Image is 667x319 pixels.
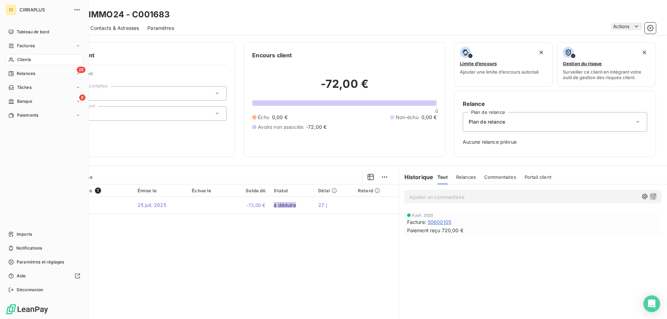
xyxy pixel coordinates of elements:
span: 25 juil. 2025 [138,202,166,208]
span: Facture : [407,219,426,226]
span: Tout [437,174,448,180]
div: Retard [358,188,394,193]
a: 28Relances [6,68,83,79]
span: Relances [17,70,35,77]
a: Aide [6,270,83,282]
span: 28 [77,67,85,73]
img: Logo LeanPay [6,304,49,315]
span: Banque [17,98,32,104]
span: Surveiller ce client en intégrant votre outil de gestion des risques client. [563,69,650,80]
a: Tableau de bord [6,26,83,37]
span: Gestion du risque [563,61,602,66]
a: Imports [6,229,83,240]
h6: Informations client [42,51,227,59]
div: Délai [318,188,349,193]
span: Limite d’encours [460,61,497,66]
h3: * DIAGIMMO24 - C001683 [61,8,170,21]
a: Factures [6,40,83,51]
span: 27 j [318,202,327,208]
h6: Relance [463,100,647,108]
span: Imports [17,231,32,237]
div: Pièces comptables [49,187,129,194]
span: Tâches [17,84,32,91]
h6: Encours client [252,51,292,59]
span: Aucune relance prévue [463,138,647,145]
a: Paramètres et réglages [6,257,83,268]
div: Échue le [192,188,224,193]
span: Ajouter une limite d’encours autorisé [460,69,539,75]
span: Déconnexion [17,287,43,293]
span: CIRRAPLUS [19,7,69,12]
button: Actions [611,23,642,30]
span: Notifications [16,245,42,251]
span: 8 [79,94,85,101]
button: Limite d’encoursAjouter une limite d’encours autorisé [454,42,553,87]
span: Non-échu [396,114,419,121]
div: Émise le [138,188,183,193]
span: -72,00 € [306,124,327,131]
div: Statut [274,188,310,193]
span: Contacts & Adresses [90,25,139,32]
div: CI [6,4,17,15]
span: Échu [258,114,269,121]
span: Paramètres et réglages [17,259,64,265]
a: Paiements [6,110,83,121]
h6: Historique [399,173,434,181]
h2: -72,00 € [252,77,437,98]
span: Commentaires [484,174,516,180]
span: Paramètres [147,25,174,32]
span: à déduire [274,202,296,208]
a: 8Banque [6,96,83,107]
span: 0 [435,108,438,114]
span: Portail client [525,174,551,180]
button: Gestion du risqueSurveiller ce client en intégrant votre outil de gestion des risques client. [557,42,656,87]
span: Paiement reçu [407,227,440,234]
span: Avoirs non associés [258,124,303,131]
div: Solde dû [233,188,266,193]
div: Open Intercom Messenger [643,295,660,312]
span: Clients [17,57,31,63]
span: Plan de relance [469,118,505,125]
span: 0,00 € [272,114,288,121]
a: Tâches [6,82,83,93]
span: Factures [17,43,35,49]
span: 1 [95,187,101,194]
span: Propriétés Client [56,71,227,81]
a: Clients [6,54,83,65]
span: Tableau de bord [17,29,49,35]
span: Paiements [17,112,38,118]
span: -72,00 € [233,202,266,209]
span: 720,00 € [442,227,463,234]
span: 6 juil. 2025 [412,213,434,217]
span: 0,00 € [421,114,437,121]
span: Relances [456,174,476,180]
span: Aide [17,273,26,279]
span: 50600105 [428,219,451,226]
